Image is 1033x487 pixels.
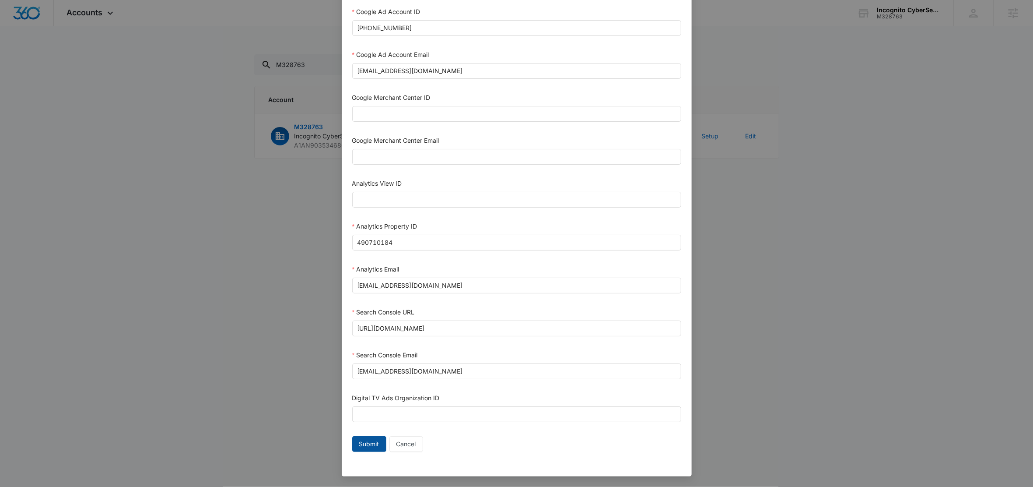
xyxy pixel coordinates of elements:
[352,406,681,422] input: Digital TV Ads Organization ID
[352,436,386,452] button: Submit
[352,180,402,187] label: Analytics View ID
[352,94,431,101] label: Google Merchant Center ID
[352,8,420,15] label: Google Ad Account ID
[352,63,681,79] input: Google Ad Account Email
[352,235,681,251] input: Analytics Property ID
[352,192,681,208] input: Analytics View ID
[352,149,681,165] input: Google Merchant Center Email
[359,439,379,449] span: Submit
[352,265,399,273] label: Analytics Email
[352,321,681,336] input: Search Console URL
[389,436,423,452] button: Cancel
[352,363,681,379] input: Search Console Email
[352,137,439,144] label: Google Merchant Center Email
[352,20,681,36] input: Google Ad Account ID
[352,308,414,316] label: Search Console URL
[352,278,681,293] input: Analytics Email
[352,106,681,122] input: Google Merchant Center ID
[352,222,417,230] label: Analytics Property ID
[352,51,429,58] label: Google Ad Account Email
[352,394,440,402] label: Digital TV Ads Organization ID
[396,439,416,449] span: Cancel
[352,351,417,359] label: Search Console Email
